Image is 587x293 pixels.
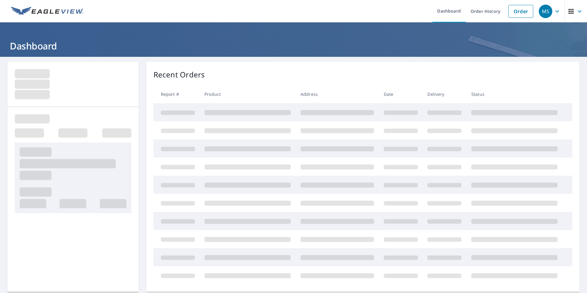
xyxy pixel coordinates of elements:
a: Order [508,5,533,18]
img: EV Logo [11,7,84,16]
p: Recent Orders [154,69,205,80]
h1: Dashboard [7,40,580,52]
th: Address [296,85,379,103]
div: MS [539,5,552,18]
th: Date [379,85,423,103]
th: Delivery [422,85,466,103]
th: Status [466,85,562,103]
th: Product [200,85,296,103]
th: Report # [154,85,200,103]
